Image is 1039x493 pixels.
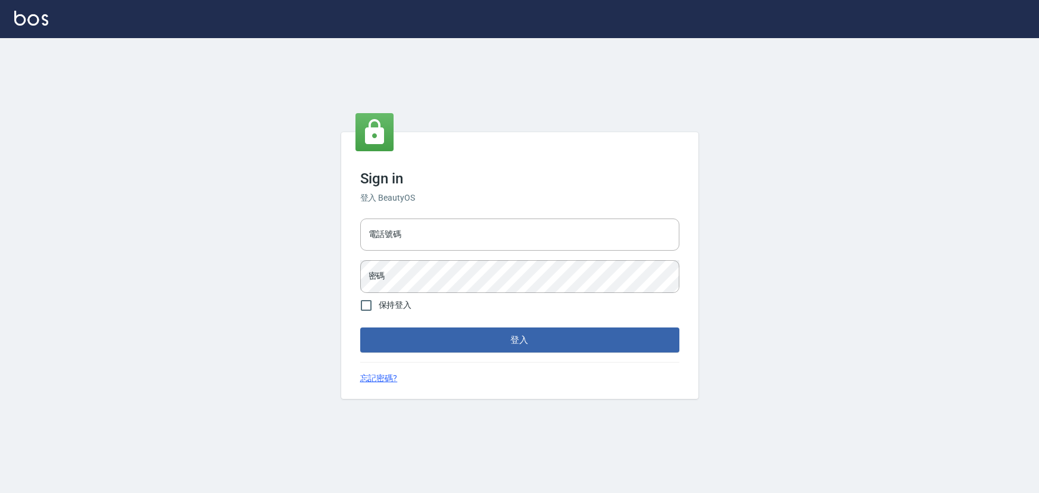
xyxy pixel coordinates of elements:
h6: 登入 BeautyOS [360,192,679,204]
button: 登入 [360,327,679,352]
img: Logo [14,11,48,26]
a: 忘記密碼? [360,372,398,385]
h3: Sign in [360,170,679,187]
span: 保持登入 [379,299,412,311]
